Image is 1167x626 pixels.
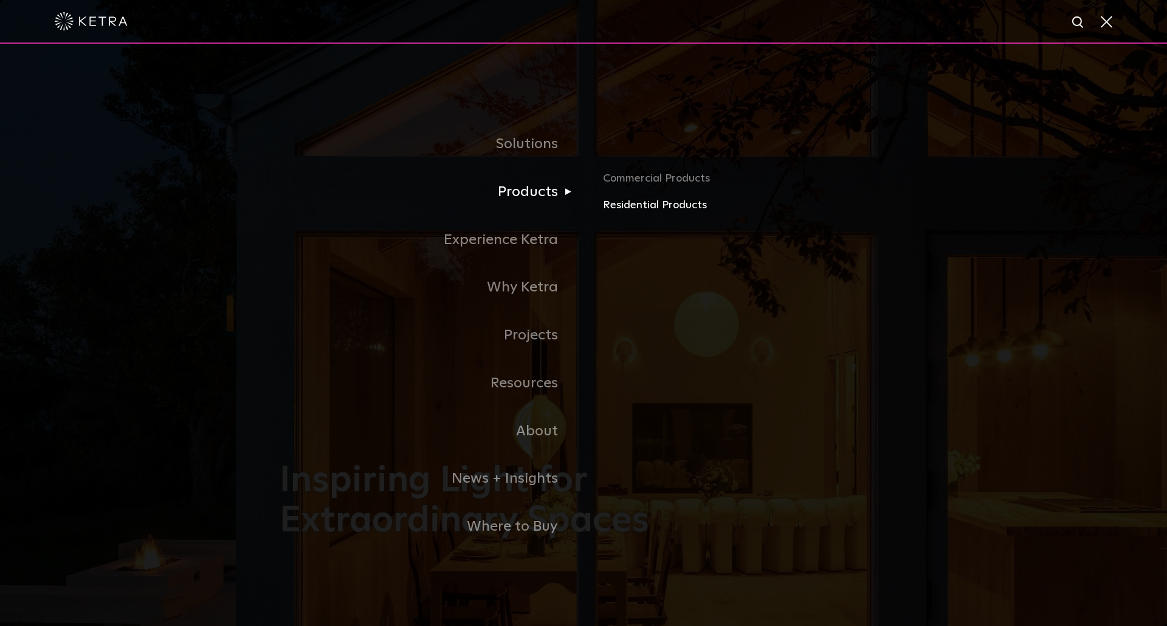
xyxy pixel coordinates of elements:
a: Projects [280,311,583,359]
a: Resources [280,359,583,407]
a: Residential Products [603,197,887,214]
a: Products [280,168,583,216]
a: Commercial Products [603,170,887,197]
a: Where to Buy [280,503,583,551]
a: Why Ketra [280,264,583,311]
a: News + Insights [280,455,583,503]
div: Navigation Menu [280,120,887,551]
a: Experience Ketra [280,216,583,264]
a: Solutions [280,120,583,168]
img: search icon [1071,15,1086,30]
img: ketra-logo-2019-white [55,12,128,30]
a: About [280,407,583,455]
